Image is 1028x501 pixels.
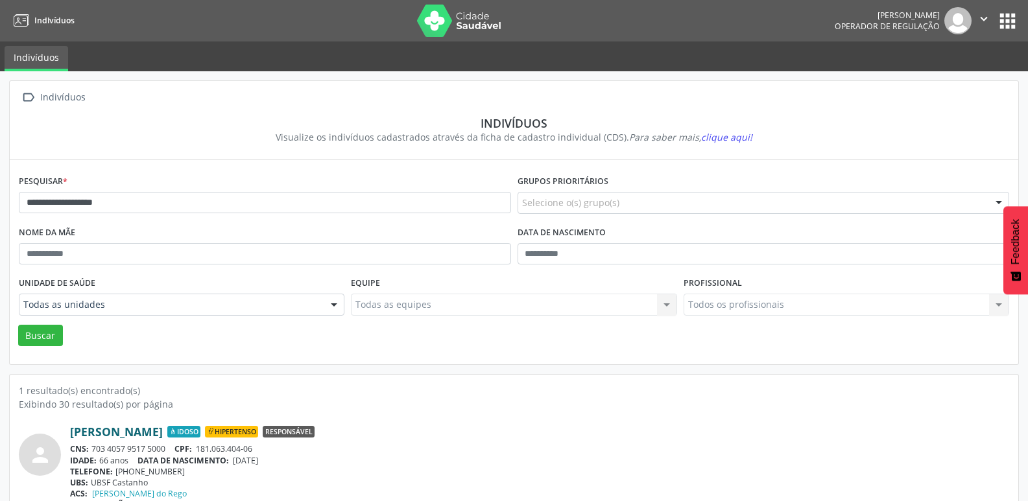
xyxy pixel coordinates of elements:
[70,466,1009,477] div: [PHONE_NUMBER]
[701,131,752,143] span: clique aqui!
[196,443,252,454] span: 181.063.404-06
[19,88,88,107] a:  Indivíduos
[835,21,940,32] span: Operador de regulação
[70,425,163,439] a: [PERSON_NAME]
[92,488,187,499] a: [PERSON_NAME] do Rego
[19,88,38,107] i: 
[629,131,752,143] i: Para saber mais,
[28,116,1000,130] div: Indivíduos
[522,196,619,209] span: Selecione o(s) grupo(s)
[9,10,75,31] a: Indivíduos
[174,443,192,454] span: CPF:
[167,426,200,437] span: Idoso
[70,455,97,466] span: IDADE:
[19,384,1009,397] div: 1 resultado(s) encontrado(s)
[351,274,380,294] label: Equipe
[944,7,972,34] img: img
[19,397,1009,411] div: Exibindo 30 resultado(s) por página
[70,477,88,488] span: UBS:
[1003,206,1028,294] button: Feedback - Mostrar pesquisa
[1010,219,1022,264] span: Feedback
[263,426,315,437] span: Responsável
[835,10,940,21] div: [PERSON_NAME]
[70,443,89,454] span: CNS:
[70,455,1009,466] div: 66 anos
[518,223,606,243] label: Data de nascimento
[205,426,258,437] span: Hipertenso
[34,15,75,26] span: Indivíduos
[233,455,258,466] span: [DATE]
[19,223,75,243] label: Nome da mãe
[977,12,991,26] i: 
[38,88,88,107] div: Indivíduos
[996,10,1019,32] button: apps
[18,325,63,347] button: Buscar
[19,274,95,294] label: Unidade de saúde
[28,130,1000,144] div: Visualize os indivíduos cadastrados através da ficha de cadastro individual (CDS).
[70,443,1009,454] div: 703 4057 9517 5000
[70,488,88,499] span: ACS:
[23,298,318,311] span: Todas as unidades
[518,172,608,192] label: Grupos prioritários
[684,274,742,294] label: Profissional
[70,466,113,477] span: TELEFONE:
[5,46,68,71] a: Indivíduos
[19,172,67,192] label: Pesquisar
[972,7,996,34] button: 
[70,477,1009,488] div: UBSF Castanho
[137,455,229,466] span: DATA DE NASCIMENTO:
